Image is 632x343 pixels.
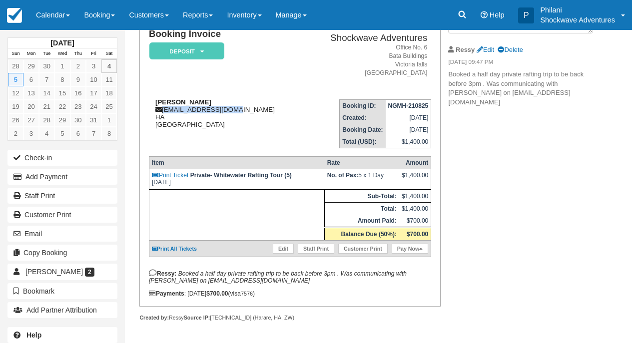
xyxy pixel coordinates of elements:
th: Amount [399,157,431,169]
strong: Ressy: [149,270,176,277]
button: Email [7,226,117,242]
a: 4 [101,59,117,73]
a: 6 [23,73,39,86]
th: Amount Paid: [325,215,399,228]
a: 8 [54,73,70,86]
p: Booked a half day private rafting trip to be back before 3pm . Was communicating with [PERSON_NAM... [448,70,591,107]
td: $1,400.00 [399,203,431,215]
a: 5 [54,127,70,140]
em: Booked a half day private rafting trip to be back before 3pm . Was communicating with [PERSON_NAM... [149,270,407,284]
p: Philani [540,5,615,15]
th: Thu [70,48,86,59]
div: $1,400.00 [402,172,428,187]
a: 12 [8,86,23,100]
a: 27 [23,113,39,127]
a: Edit [477,46,494,53]
p: Shockwave Adventures [540,15,615,25]
strong: NGMH-210825 [388,102,429,109]
img: checkfront-main-nav-mini-logo.png [7,8,22,23]
td: [DATE] [386,124,431,136]
a: 13 [23,86,39,100]
td: [DATE] [149,169,324,190]
a: 3 [86,59,101,73]
th: Sun [8,48,23,59]
a: 14 [39,86,54,100]
th: Booking ID: [340,100,386,112]
div: : [DATE] (visa ) [149,290,431,297]
a: Customer Print [7,207,117,223]
button: Check-in [7,150,117,166]
a: 19 [8,100,23,113]
td: [DATE] [386,112,431,124]
th: Balance Due (50%): [325,228,399,241]
div: P [518,7,534,23]
button: Copy Booking [7,245,117,261]
a: 21 [39,100,54,113]
a: 7 [39,73,54,86]
div: [EMAIL_ADDRESS][DOMAIN_NAME] HA [GEOGRAPHIC_DATA] [149,98,303,128]
strong: $700.00 [206,290,228,297]
strong: $700.00 [407,231,428,238]
a: 7 [86,127,101,140]
strong: Private- Whitewater Rafting Tour (5) [190,172,292,179]
a: [PERSON_NAME] 2 [7,264,117,280]
strong: Payments [149,290,184,297]
i: Help [481,11,488,18]
th: Total (USD): [340,136,386,148]
a: Print Ticket [152,172,188,179]
a: 30 [70,113,86,127]
a: 6 [70,127,86,140]
em: [DATE] 09:47 PM [448,58,591,69]
a: 26 [8,113,23,127]
td: $700.00 [399,215,431,228]
a: 5 [8,73,23,86]
a: 22 [54,100,70,113]
a: Staff Print [7,188,117,204]
a: 18 [101,86,117,100]
td: 5 x 1 Day [325,169,399,190]
a: 3 [23,127,39,140]
em: Deposit [149,42,224,60]
th: Wed [54,48,70,59]
a: 1 [101,113,117,127]
a: 28 [8,59,23,73]
a: 24 [86,100,101,113]
a: 30 [39,59,54,73]
a: 25 [101,100,117,113]
b: Help [26,331,41,339]
h1: Booking Invoice [149,29,303,39]
th: Rate [325,157,399,169]
strong: Source IP: [184,315,210,321]
a: 11 [101,73,117,86]
th: Tue [39,48,54,59]
th: Item [149,157,324,169]
a: 8 [101,127,117,140]
a: Customer Print [338,244,388,254]
a: 29 [54,113,70,127]
address: Office No. 6 Bata Buildings Victoria falls [GEOGRAPHIC_DATA] [307,43,427,78]
a: Help [7,327,117,343]
a: 10 [86,73,101,86]
a: 29 [23,59,39,73]
div: Ressy [TECHNICAL_ID] (Harare, HA, ZW) [139,314,440,322]
a: Delete [498,46,523,53]
a: Pay Now [392,244,428,254]
button: Bookmark [7,283,117,299]
a: 28 [39,113,54,127]
strong: No. of Pax [327,172,359,179]
th: Sat [101,48,117,59]
a: 23 [70,100,86,113]
th: Total: [325,203,399,215]
th: Fri [86,48,101,59]
strong: [DATE] [50,39,74,47]
strong: Ressy [456,46,475,53]
a: 17 [86,86,101,100]
span: [PERSON_NAME] [25,268,83,276]
a: 16 [70,86,86,100]
h2: Shockwave Adventures [307,33,427,43]
small: 7576 [241,291,253,297]
th: Booking Date: [340,124,386,136]
strong: Created by: [139,315,169,321]
a: 20 [23,100,39,113]
a: Staff Print [298,244,334,254]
